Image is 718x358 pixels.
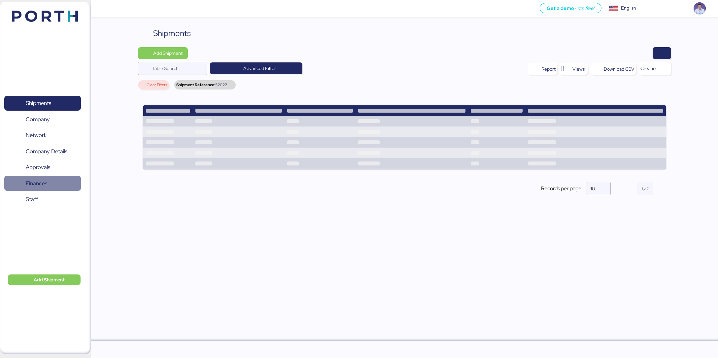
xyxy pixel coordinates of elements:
[591,186,595,192] span: 10
[152,62,203,75] input: Table Search
[4,128,81,143] a: Network
[34,276,65,284] span: Add Shipment
[210,62,302,74] button: Advanced Filter
[153,49,183,57] span: Add Shipment
[621,5,636,12] div: English
[4,112,81,127] a: Company
[26,130,47,140] span: Network
[4,160,81,175] a: Approvals
[590,63,636,75] button: Download CSV
[541,185,581,193] span: Records per page
[26,147,67,156] span: Company Details
[637,182,653,195] input: 1 / 1
[153,27,191,39] div: Shipments
[26,179,47,188] span: Finances
[95,3,106,14] button: Menu
[572,65,585,73] span: Views
[8,274,81,285] button: Add Shipment
[604,65,634,73] div: Download CSV
[541,65,556,73] div: Report
[26,162,50,172] span: Approvals
[4,176,81,191] a: Finances
[26,98,51,108] span: Shipments
[243,64,276,72] span: Advanced Filter
[26,115,50,124] span: Company
[147,83,167,87] span: Clear Filters
[4,96,81,111] a: Shipments
[138,47,188,59] button: Add Shipment
[4,192,81,207] a: Staff
[26,195,38,204] span: Staff
[176,83,215,87] span: Shipment Reference:
[528,63,557,75] button: Report
[4,144,81,159] a: Company Details
[215,83,227,87] span: 52022
[560,63,588,75] button: Views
